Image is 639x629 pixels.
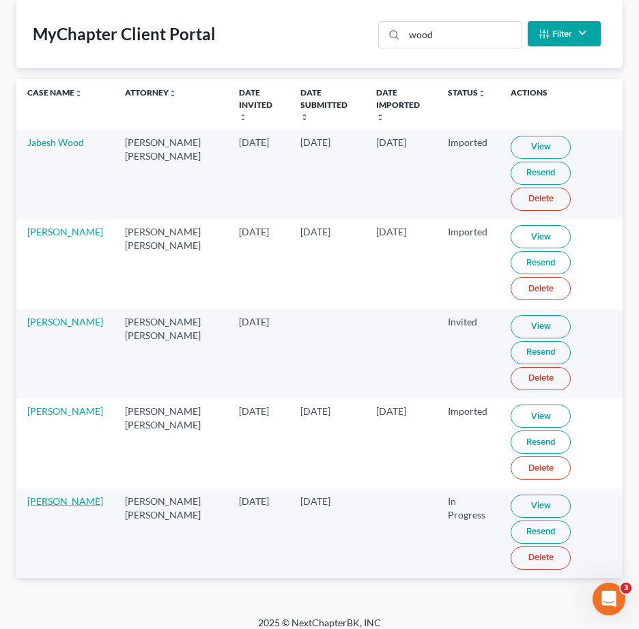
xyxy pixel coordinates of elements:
a: [PERSON_NAME] [27,405,103,417]
a: Resend [511,251,571,274]
a: View [511,225,571,248]
span: [DATE] [376,226,406,237]
span: [DATE] [239,316,269,327]
span: [DATE] [239,226,269,237]
input: Search... [404,22,521,48]
td: [PERSON_NAME] [PERSON_NAME] [114,398,228,488]
a: View [511,136,571,159]
td: Imported [437,398,500,488]
span: [DATE] [300,226,330,237]
i: unfold_more [239,113,247,121]
a: Date Invitedunfold_more [239,87,272,121]
a: [PERSON_NAME] [27,226,103,237]
a: Case Nameunfold_more [27,87,83,98]
button: Filter [528,21,601,46]
a: Date Importedunfold_more [376,87,420,121]
i: unfold_more [376,113,384,121]
span: 3 [621,583,631,594]
a: Delete [511,546,571,570]
span: [DATE] [300,136,330,148]
span: [DATE] [376,405,406,417]
a: [PERSON_NAME] [27,316,103,327]
a: Delete [511,367,571,390]
td: Imported [437,220,500,309]
td: [PERSON_NAME] [PERSON_NAME] [114,309,228,398]
th: Actions [500,79,623,130]
a: Resend [511,341,571,364]
a: Jabesh Wood [27,136,84,148]
a: Statusunfold_more [448,87,486,98]
div: MyChapter Client Portal [33,23,216,45]
td: In Progress [437,488,500,578]
a: Date Submittedunfold_more [300,87,347,121]
a: [PERSON_NAME] [27,495,103,507]
span: [DATE] [300,405,330,417]
i: unfold_more [478,89,486,98]
iframe: Intercom live chat [593,583,625,615]
a: View [511,315,571,338]
i: unfold_more [74,89,83,98]
td: Imported [437,130,500,219]
a: Resend [511,162,571,185]
span: [DATE] [239,136,269,148]
a: Delete [511,456,571,480]
a: View [511,495,571,518]
td: [PERSON_NAME] [PERSON_NAME] [114,220,228,309]
a: Delete [511,277,571,300]
span: [DATE] [376,136,406,148]
span: [DATE] [239,495,269,507]
a: Delete [511,188,571,211]
a: Resend [511,521,571,544]
a: Attorneyunfold_more [125,87,177,98]
td: [PERSON_NAME] [PERSON_NAME] [114,488,228,578]
i: unfold_more [169,89,177,98]
span: [DATE] [300,495,330,507]
a: View [511,405,571,428]
td: [PERSON_NAME] [PERSON_NAME] [114,130,228,219]
td: Invited [437,309,500,398]
span: [DATE] [239,405,269,417]
i: unfold_more [300,113,309,121]
a: Resend [511,430,571,454]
